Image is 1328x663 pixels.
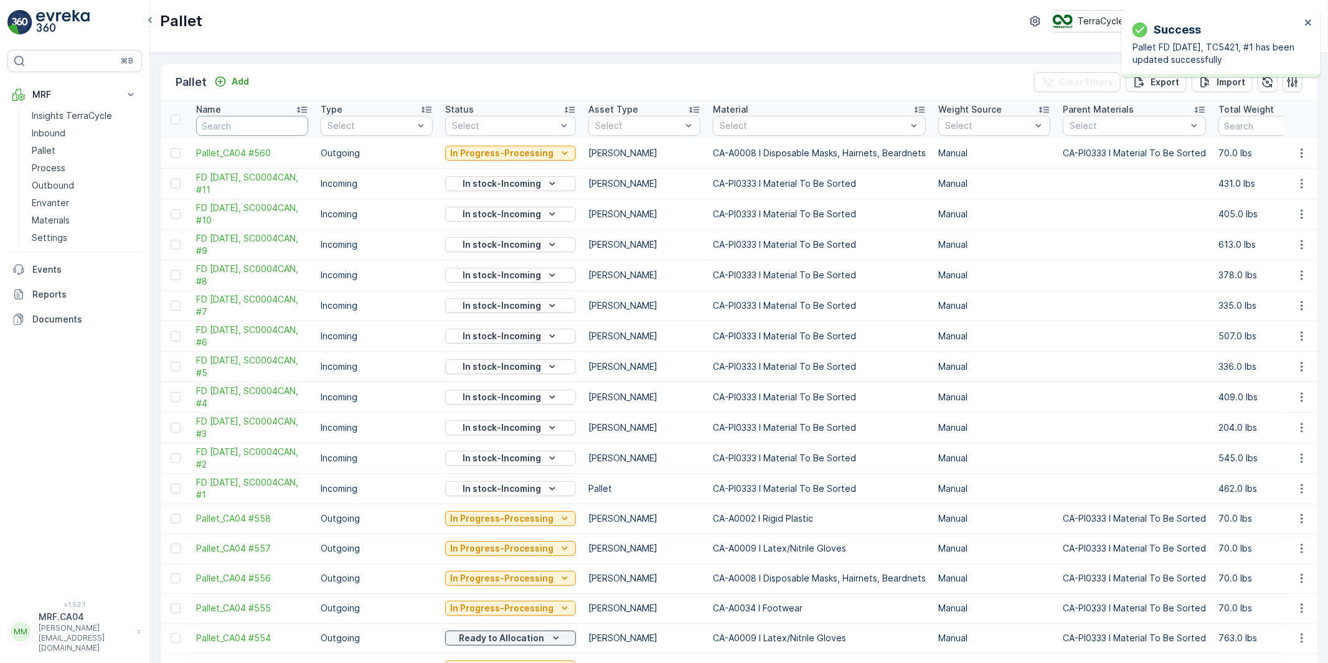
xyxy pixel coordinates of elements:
[588,299,700,312] p: [PERSON_NAME]
[713,572,926,585] p: CA-A0008 I Disposable Masks, Hairnets, Beardnets
[196,116,308,136] input: Search
[32,144,55,157] p: Pallet
[196,202,308,227] span: FD [DATE], SC0004CAN, #10
[32,127,65,139] p: Inbound
[713,177,926,190] p: CA-PI0333 I Material To Be Sorted
[938,360,1050,373] p: Manual
[938,147,1050,159] p: Manual
[7,257,142,282] a: Events
[1218,103,1274,116] p: Total Weight
[321,542,433,555] p: Outgoing
[938,542,1050,555] p: Manual
[196,542,308,555] a: Pallet_CA04 #557
[1078,15,1266,27] p: TerraCycle- CA04-[GEOGRAPHIC_DATA] MRF
[1059,76,1113,88] p: Clear Filters
[450,542,553,555] p: In Progress-Processing
[588,269,700,281] p: [PERSON_NAME]
[938,103,1002,116] p: Weight Source
[196,293,308,318] a: FD Oct 8 2025, SC0004CAN, #7
[196,232,308,257] span: FD [DATE], SC0004CAN, #9
[463,452,541,464] p: In stock-Incoming
[232,75,249,88] p: Add
[32,288,137,301] p: Reports
[1126,72,1187,92] button: Export
[1070,120,1187,132] p: Select
[588,542,700,555] p: [PERSON_NAME]
[445,451,576,466] button: In stock-Incoming
[171,270,181,280] div: Toggle Row Selected
[713,452,926,464] p: CA-PI0333 I Material To Be Sorted
[27,229,142,247] a: Settings
[171,240,181,250] div: Toggle Row Selected
[588,421,700,434] p: [PERSON_NAME]
[713,299,926,312] p: CA-PI0333 I Material To Be Sorted
[321,512,433,525] p: Outgoing
[7,82,142,107] button: MRF
[938,632,1050,644] p: Manual
[171,603,181,613] div: Toggle Row Selected
[196,476,308,501] a: FD Oct 8 2025, SC0004CAN, #1
[321,177,433,190] p: Incoming
[196,147,308,159] a: Pallet_CA04 #560
[327,120,413,132] p: Select
[196,202,308,227] a: FD Oct 8 2025, SC0004CAN, #10
[713,330,926,342] p: CA-PI0333 I Material To Be Sorted
[938,330,1050,342] p: Manual
[588,452,700,464] p: [PERSON_NAME]
[1063,512,1206,525] p: CA-PI0333 I Material To Be Sorted
[463,330,541,342] p: In stock-Incoming
[445,146,576,161] button: In Progress-Processing
[209,74,254,89] button: Add
[713,542,926,555] p: CA-A0009 I Latex/Nitrile Gloves
[196,415,308,440] span: FD [DATE], SC0004CAN, #3
[463,421,541,434] p: In stock-Incoming
[445,541,576,556] button: In Progress-Processing
[321,421,433,434] p: Incoming
[450,572,553,585] p: In Progress-Processing
[32,197,69,209] p: Envanter
[196,324,308,349] a: FD Oct 8 2025, SC0004CAN, #6
[450,147,553,159] p: In Progress-Processing
[450,602,553,614] p: In Progress-Processing
[445,103,474,116] p: Status
[321,572,433,585] p: Outgoing
[445,329,576,344] button: In stock-Incoming
[445,298,576,313] button: In stock-Incoming
[445,601,576,616] button: In Progress-Processing
[713,482,926,495] p: CA-PI0333 I Material To Be Sorted
[938,269,1050,281] p: Manual
[7,601,142,608] span: v 1.52.1
[196,602,308,614] span: Pallet_CA04 #555
[938,177,1050,190] p: Manual
[196,512,308,525] span: Pallet_CA04 #558
[196,385,308,410] span: FD [DATE], SC0004CAN, #4
[196,476,308,501] span: FD [DATE], SC0004CAN, #1
[11,622,31,642] div: MM
[463,177,541,190] p: In stock-Incoming
[1053,10,1318,32] button: TerraCycle- CA04-[GEOGRAPHIC_DATA] MRF(-05:00)
[463,299,541,312] p: In stock-Incoming
[713,360,926,373] p: CA-PI0333 I Material To Be Sorted
[32,313,137,326] p: Documents
[196,446,308,471] span: FD [DATE], SC0004CAN, #2
[36,10,90,35] img: logo_light-DOdMpM7g.png
[196,415,308,440] a: FD Oct 8 2025, SC0004CAN, #3
[171,148,181,158] div: Toggle Row Selected
[321,632,433,644] p: Outgoing
[588,177,700,190] p: [PERSON_NAME]
[595,120,681,132] p: Select
[7,611,142,653] button: MMMRF.CA04[PERSON_NAME][EMAIL_ADDRESS][DOMAIN_NAME]
[445,481,576,496] button: In stock-Incoming
[588,330,700,342] p: [PERSON_NAME]
[938,602,1050,614] p: Manual
[445,631,576,646] button: Ready to Allocation
[196,632,308,644] span: Pallet_CA04 #554
[196,103,221,116] p: Name
[171,633,181,643] div: Toggle Row Selected
[7,307,142,332] a: Documents
[459,632,545,644] p: Ready to Allocation
[713,391,926,403] p: CA-PI0333 I Material To Be Sorted
[171,514,181,524] div: Toggle Row Selected
[588,238,700,251] p: [PERSON_NAME]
